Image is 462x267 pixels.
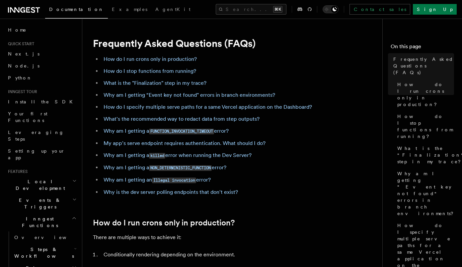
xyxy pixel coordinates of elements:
span: How do I run crons only in production? [397,81,454,108]
a: How do I specify multiple serve paths for a same Vercel application on the Dashboard? [104,104,312,110]
a: Home [5,24,78,36]
a: How do I run crons only in production? [395,78,454,110]
a: AgentKit [151,2,194,18]
h1: Frequently Asked Questions (FAQs) [93,37,358,49]
span: Your first Functions [8,111,47,123]
code: FUNCTION_INVOCATION_TIMEOUT [149,129,214,134]
span: Home [8,27,27,33]
a: Node.js [5,60,78,72]
a: Examples [108,2,151,18]
a: Install the SDK [5,96,78,108]
span: Frequently Asked Questions (FAQs) [393,56,454,76]
kbd: ⌘K [273,6,282,13]
button: Steps & Workflows [12,243,78,262]
span: Local Development [5,178,72,192]
span: Overview [14,235,83,240]
a: How do I stop functions from running? [395,110,454,142]
a: Leveraging Steps [5,126,78,145]
span: Examples [112,7,147,12]
a: Setting up your app [5,145,78,164]
button: Inngest Functions [5,213,78,231]
span: Quick start [5,41,34,47]
a: Why am I getting anIllegal invocationerror? [104,177,211,183]
a: Why am I getting aNON_DETERMINISTIC_FUNCTIONerror? [104,164,226,171]
span: Python [8,75,32,80]
a: Frequently Asked Questions (FAQs) [391,53,454,78]
code: Illegal invocation [152,178,196,183]
li: Conditionally rendering depending on the environment. [102,250,358,259]
h4: On this page [391,43,454,53]
button: Toggle dark mode [323,5,339,13]
a: How do I run crons only in production? [104,56,197,62]
button: Local Development [5,176,78,194]
button: Events & Triggers [5,194,78,213]
a: Documentation [45,2,108,19]
span: How do I stop functions from running? [397,113,454,140]
span: Node.js [8,63,39,68]
a: Why am I getting aFUNCTION_INVOCATION_TIMEOUTerror? [104,128,229,134]
button: Search...⌘K [216,4,286,15]
span: Events & Triggers [5,197,72,210]
a: Why is the dev server polling endpoints that don't exist? [104,189,238,195]
a: How do I stop functions from running? [104,68,196,74]
a: Why am I getting “Event key not found" errors in branch environments? [395,168,454,219]
a: Your first Functions [5,108,78,126]
a: Overview [12,231,78,243]
a: What is the "Finalization" step in my trace? [104,80,206,86]
code: NON_DETERMINISTIC_FUNCTION [149,165,212,171]
a: My app's serve endpoint requires authentication. What should I do? [104,140,266,146]
span: Next.js [8,51,39,57]
code: killed [149,153,165,159]
p: There are multiple ways to achieve it: [93,233,358,242]
span: Inngest Functions [5,215,72,229]
a: What is the "Finalization" step in my trace? [395,142,454,168]
span: Leveraging Steps [8,130,64,142]
span: Features [5,169,28,174]
span: Setting up your app [8,148,65,160]
span: Why am I getting “Event key not found" errors in branch environments? [397,170,458,217]
a: Why am I getting “Event key not found" errors in branch environments? [104,92,275,98]
a: Why am I getting akillederror when running the Dev Server? [104,152,252,158]
a: Contact sales [349,4,410,15]
a: Sign Up [413,4,457,15]
a: Next.js [5,48,78,60]
a: Python [5,72,78,84]
span: AgentKit [155,7,191,12]
span: Documentation [49,7,104,12]
span: Install the SDK [8,99,77,104]
span: Inngest tour [5,89,37,94]
a: How do I run crons only in production? [93,218,235,227]
a: What's the recommended way to redact data from step outputs? [104,116,260,122]
span: Steps & Workflows [12,246,74,259]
